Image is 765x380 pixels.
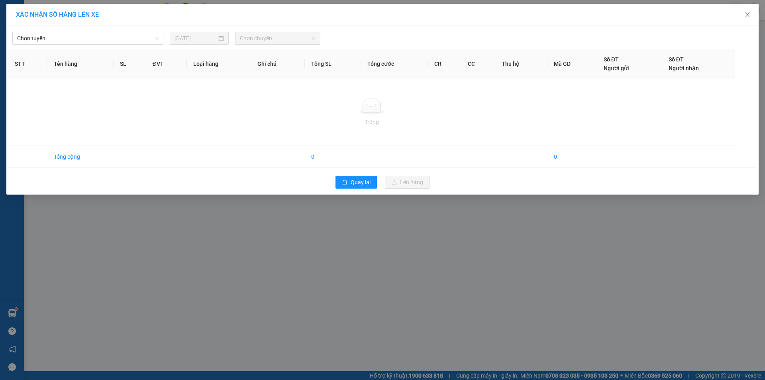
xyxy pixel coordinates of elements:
button: Close [736,4,759,26]
span: Số ĐT [604,56,619,63]
th: STT [8,49,47,79]
button: uploadLên hàng [385,176,430,189]
span: Chọn tuyến [17,32,159,44]
th: Tên hàng [47,49,114,79]
th: Ghi chú [251,49,305,79]
span: Người nhận [669,65,699,71]
th: CC [461,49,495,79]
span: close [744,12,751,18]
th: Mã GD [547,49,597,79]
span: Người gửi [604,65,629,71]
li: VP [GEOGRAPHIC_DATA] [55,34,106,60]
th: ĐVT [146,49,187,79]
div: Trống [15,118,729,126]
th: Thu hộ [495,49,547,79]
span: Quay lại [351,178,371,187]
li: VP VP [GEOGRAPHIC_DATA] [4,34,55,60]
li: BB Limousine [4,4,116,19]
span: Chọn chuyến [240,32,316,44]
span: rollback [342,179,347,186]
td: 0 [305,146,361,168]
button: rollbackQuay lại [335,176,377,189]
th: SL [114,49,146,79]
span: Số ĐT [669,56,684,63]
th: Tổng cước [361,49,428,79]
th: CR [428,49,462,79]
th: Loại hàng [187,49,251,79]
th: Tổng SL [305,49,361,79]
td: Tổng cộng [47,146,114,168]
span: XÁC NHẬN SỐ HÀNG LÊN XE [16,11,99,18]
input: 11/08/2025 [175,34,217,43]
td: 0 [547,146,597,168]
